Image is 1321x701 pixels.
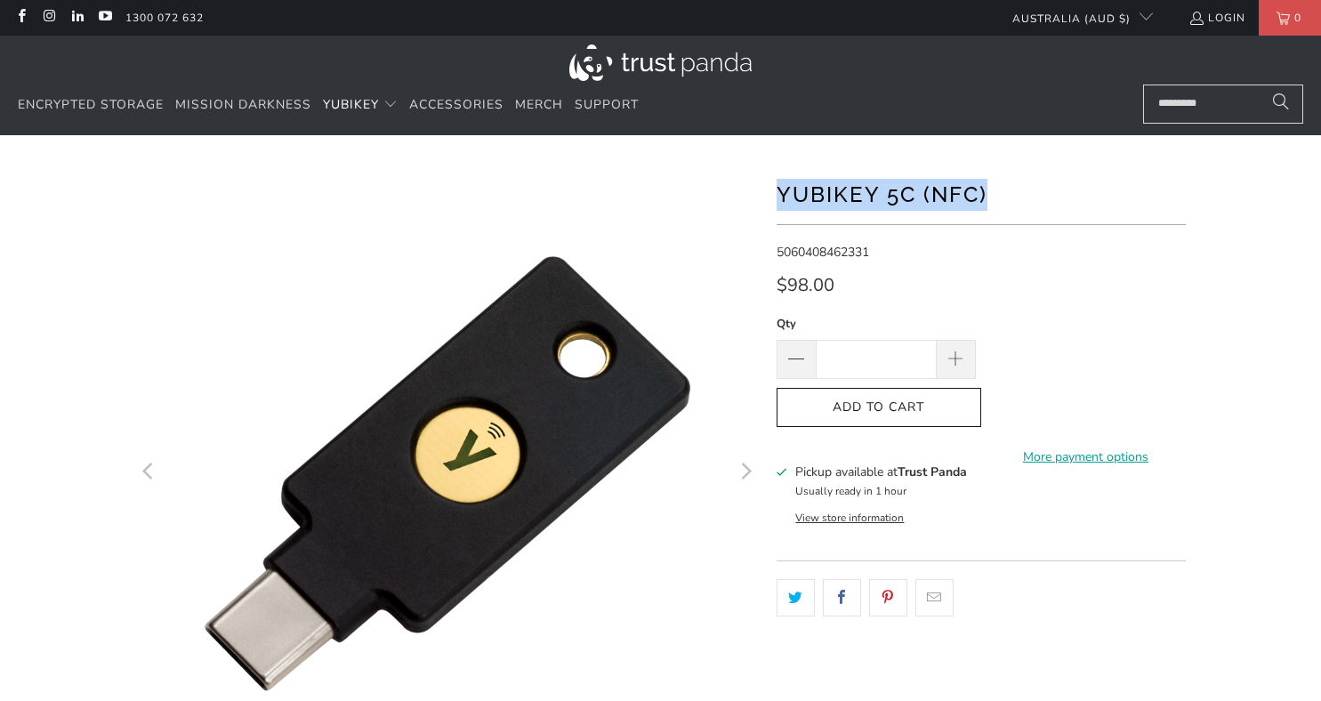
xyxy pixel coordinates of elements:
a: Merch [515,85,563,126]
span: Mission Darkness [175,96,311,113]
a: Support [575,85,639,126]
span: Encrypted Storage [18,96,164,113]
span: Support [575,96,639,113]
b: Trust Panda [898,463,967,480]
a: 1300 072 632 [125,8,204,28]
a: Share this on Facebook [823,579,861,616]
a: Trust Panda Australia on LinkedIn [69,11,85,25]
nav: Translation missing: en.navigation.header.main_nav [18,85,639,126]
a: Login [1188,8,1245,28]
span: Accessories [409,96,503,113]
span: 5060408462331 [777,244,869,261]
a: Mission Darkness [175,85,311,126]
button: Add to Cart [777,388,981,428]
small: Usually ready in 1 hour [795,484,906,498]
a: Encrypted Storage [18,85,164,126]
label: Qty [777,314,976,334]
a: Share this on Twitter [777,579,815,616]
h1: YubiKey 5C (NFC) [777,175,1186,211]
input: Search... [1143,85,1303,124]
img: Trust Panda Australia [569,44,752,81]
span: $98.00 [777,273,834,297]
span: Merch [515,96,563,113]
a: Accessories [409,85,503,126]
a: Trust Panda Australia on Facebook [13,11,28,25]
a: Email this to a friend [915,579,954,616]
a: Trust Panda Australia on YouTube [97,11,112,25]
button: View store information [795,511,904,525]
a: Trust Panda Australia on Instagram [41,11,56,25]
button: Search [1259,85,1303,124]
span: YubiKey [323,96,379,113]
a: More payment options [987,447,1186,467]
a: Share this on Pinterest [869,579,907,616]
span: Add to Cart [795,400,963,415]
h3: Pickup available at [795,463,967,481]
summary: YubiKey [323,85,398,126]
